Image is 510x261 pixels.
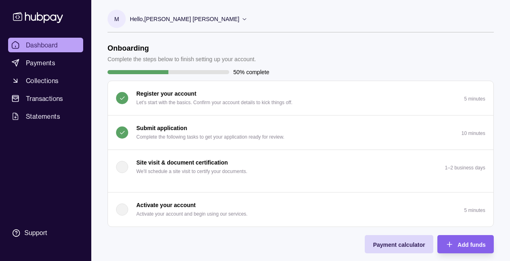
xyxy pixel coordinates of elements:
p: Let's start with the basics. Confirm your account details to kick things off. [136,98,293,107]
p: Complete the steps below to finish setting up your account. [108,55,256,64]
span: Add funds [458,242,486,248]
p: M [114,15,119,24]
button: Activate your account Activate your account and begin using our services.5 minutes [108,193,493,227]
p: We'll schedule a site visit to certify your documents. [136,167,247,176]
p: 1–2 business days [445,165,485,171]
a: Statements [8,109,83,124]
p: Submit application [136,124,187,133]
div: Site visit & document certification We'll schedule a site visit to certify your documents.1–2 bus... [108,184,493,192]
p: 5 minutes [464,96,485,102]
span: Dashboard [26,40,58,50]
a: Dashboard [8,38,83,52]
p: Hello, [PERSON_NAME] [PERSON_NAME] [130,15,239,24]
p: Activate your account [136,201,196,210]
h1: Onboarding [108,44,256,53]
span: Collections [26,76,58,86]
span: Payments [26,58,55,68]
button: Add funds [437,235,494,253]
p: Complete the following tasks to get your application ready for review. [136,133,284,141]
a: Support [8,225,83,242]
a: Collections [8,73,83,88]
a: Payments [8,56,83,70]
p: Register your account [136,89,196,98]
p: 10 minutes [461,130,485,136]
span: Payment calculator [373,242,425,248]
p: 50% complete [233,68,269,77]
p: Activate your account and begin using our services. [136,210,247,218]
button: Site visit & document certification We'll schedule a site visit to certify your documents.1–2 bus... [108,150,493,184]
span: Transactions [26,94,63,103]
p: 5 minutes [464,208,485,213]
div: Support [24,229,47,237]
span: Statements [26,111,60,121]
button: Submit application Complete the following tasks to get your application ready for review.10 minutes [108,116,493,150]
button: Payment calculator [365,235,433,253]
button: Register your account Let's start with the basics. Confirm your account details to kick things of... [108,81,493,115]
p: Site visit & document certification [136,158,228,167]
a: Transactions [8,91,83,106]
